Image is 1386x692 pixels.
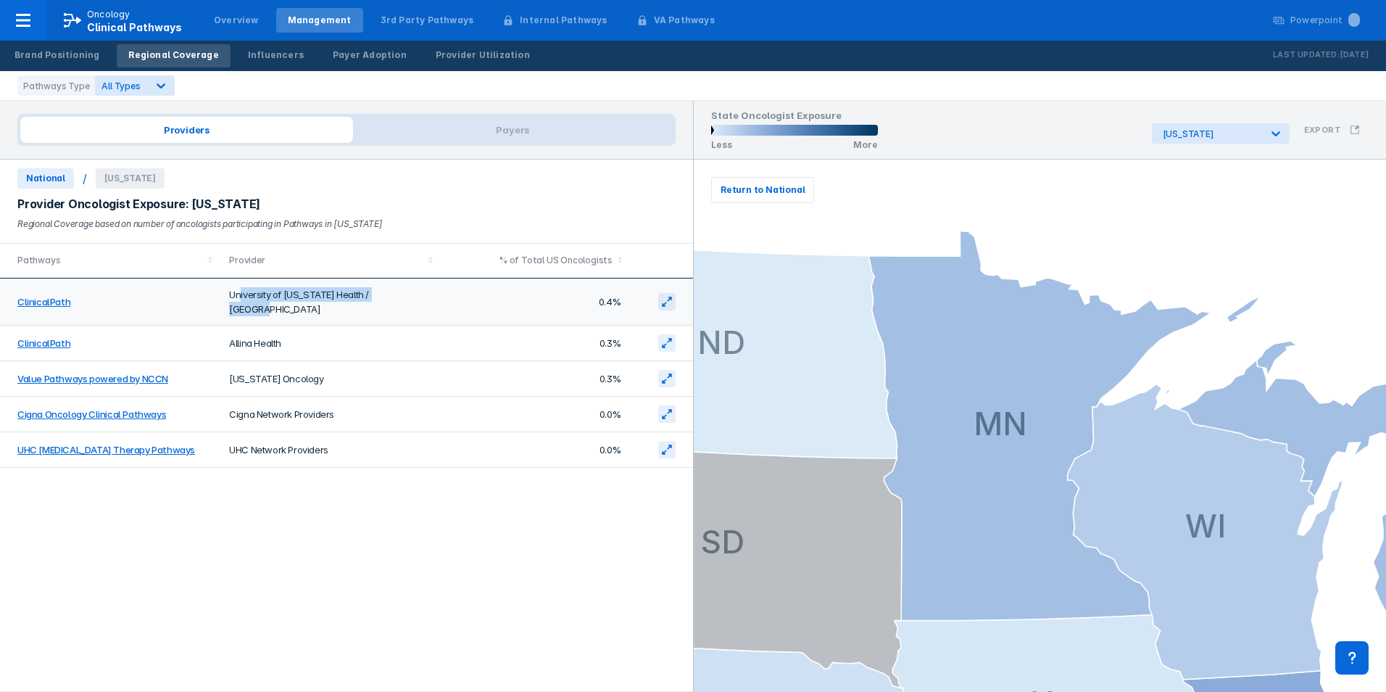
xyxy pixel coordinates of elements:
a: Payer Adoption [321,44,418,67]
p: More [853,139,878,150]
div: Internal Pathways [520,14,607,27]
a: UHC [MEDICAL_DATA] Therapy Pathways [17,444,195,456]
td: 0.0% [441,397,630,432]
div: VA Pathways [654,14,715,27]
span: Return to National [721,184,805,197]
a: Influencers [236,44,315,67]
button: Return to National [711,177,814,203]
a: Overview [202,8,270,33]
span: All Types [101,81,140,91]
a: Cigna Oncology Clinical Pathways [17,408,166,420]
div: Contact Support [1335,641,1369,675]
div: Payer Adoption [333,49,407,62]
p: Last Updated: [1273,48,1340,62]
p: Less [711,139,732,150]
td: 0.3% [441,361,630,397]
p: [DATE] [1340,48,1369,62]
div: Provider Utilization [436,49,530,62]
a: ClinicalPath [17,296,70,308]
td: Allina Health [220,326,441,361]
a: Brand Positioning [3,44,111,67]
div: / [83,171,87,186]
div: Management [288,14,352,27]
div: 3rd Party Pathways [381,14,474,27]
td: 0.3% [441,326,630,361]
td: University of [US_STATE] Health / [GEOGRAPHIC_DATA] [220,279,441,326]
span: Clinical Pathways [87,21,182,33]
h3: Export [1304,125,1341,135]
div: Regional Coverage [128,49,218,62]
span: [US_STATE] [96,168,165,189]
td: 0.4% [441,279,630,326]
td: Cigna Network Providers [220,397,441,432]
span: National [17,168,74,189]
div: Brand Positioning [14,49,99,62]
div: Provider [229,253,423,268]
div: Regional Coverage based on number of oncologists participating in Pathways in [US_STATE] [17,217,676,231]
div: Powerpoint [1290,14,1360,27]
a: Management [276,8,363,33]
span: Payers [353,117,673,143]
div: % of Total US Oncologists [449,253,613,268]
div: [US_STATE] [1163,128,1261,139]
p: Oncology [87,8,130,21]
div: Provider Oncologist Exposure: [US_STATE] [17,197,676,211]
td: [US_STATE] Oncology [220,361,441,397]
a: ClinicalPath [17,337,70,349]
td: UHC Network Providers [220,432,441,468]
div: Overview [214,14,259,27]
div: Influencers [248,49,304,62]
button: Export [1295,116,1369,144]
a: Value Pathways powered by NCCN [17,373,168,384]
span: Providers [20,117,353,143]
h1: State Oncologist Exposure [711,110,878,125]
div: Pathways Type [17,75,95,96]
td: 0.0% [441,432,630,468]
a: Regional Coverage [117,44,230,67]
a: 3rd Party Pathways [369,8,486,33]
a: Provider Utilization [424,44,541,67]
div: Pathways [17,253,203,268]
